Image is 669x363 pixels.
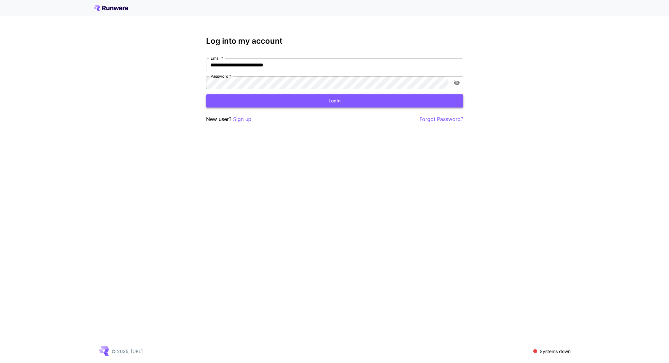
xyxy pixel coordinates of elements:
[451,77,463,89] button: toggle password visibility
[420,115,463,123] button: Forgot Password?
[112,348,143,355] p: © 2025, [URL]
[206,37,463,46] h3: Log into my account
[233,115,251,123] button: Sign up
[211,73,231,79] label: Password
[540,348,571,355] p: Systems down
[211,56,223,61] label: Email
[206,94,463,108] button: Login
[206,115,251,123] p: New user?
